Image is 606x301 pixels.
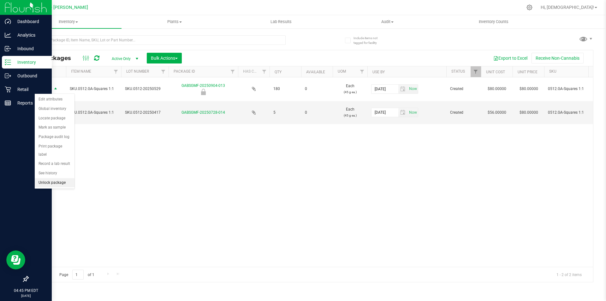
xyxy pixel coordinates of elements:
a: Audit [334,15,441,28]
input: Search Package ID, Item Name, SKU, Lot or Part Number... [28,35,286,45]
li: Package audit log [35,132,74,142]
a: Unit Cost [486,70,505,74]
a: Item Name [71,69,91,74]
a: Filter [471,66,481,77]
a: Filter [357,66,367,77]
li: Global inventory [35,104,74,114]
span: $80.00000 [516,108,541,117]
span: SKU.0512-20250417 [125,110,165,116]
span: 5 [273,110,297,116]
td: $56.00000 [481,101,513,124]
inline-svg: Inventory [5,59,11,65]
a: Qty [275,70,282,74]
p: Inbound [11,45,49,52]
a: Lab Results [228,15,334,28]
p: Reports [11,99,49,107]
a: Inventory Counts [441,15,547,28]
span: select [398,108,407,117]
a: Status [451,69,465,74]
span: SKU.0512.GA-Squares 1:1 [70,86,117,92]
span: 0512.GA-Squares 1:1 [548,110,596,116]
a: Filter [158,66,169,77]
li: Mark as sample [35,123,74,132]
span: Inventory [15,19,122,25]
a: Inventory [15,15,122,28]
li: Edit attributes [35,95,74,104]
span: Created [450,110,477,116]
inline-svg: Inbound [5,45,11,52]
a: Package ID [174,69,195,74]
a: Plants [122,15,228,28]
span: Each [336,83,364,95]
span: Hi, [DEMOGRAPHIC_DATA]! [541,5,594,10]
a: Filter [259,66,270,77]
inline-svg: Reports [5,100,11,106]
li: Locate package [35,114,74,123]
a: Available [306,70,325,74]
span: Audit [335,19,440,25]
span: 0 [305,110,329,116]
span: $80.00000 [516,84,541,93]
span: All Packages [33,55,77,62]
span: Plants [122,19,228,25]
a: Use By [372,70,385,74]
iframe: Resource center [6,250,25,269]
a: GABSGMF-20250904-013 [181,83,225,88]
span: 0 [305,86,329,92]
p: Dashboard [11,18,49,25]
inline-svg: Dashboard [5,18,11,25]
p: Analytics [11,31,49,39]
p: 04:45 PM EDT [3,288,49,293]
p: Retail [11,86,49,93]
inline-svg: Outbound [5,73,11,79]
td: $80.00000 [481,77,513,101]
li: Record a lab result [35,159,74,169]
span: 0512.GA-Squares 1:1 [548,86,596,92]
p: (45 g ea.) [336,112,364,118]
input: 1 [72,270,84,280]
li: See history [35,169,74,178]
button: Receive Non-Cannabis [532,53,584,63]
inline-svg: Retail [5,86,11,93]
li: Print package label [35,142,74,159]
li: Unlock package [35,178,74,188]
a: UOM [338,69,346,74]
span: Each [336,106,364,118]
inline-svg: Analytics [5,32,11,38]
a: Unit Price [518,70,538,74]
div: Newly Received [168,89,239,95]
span: select [407,85,418,93]
span: SKU.0512-20250529 [125,86,165,92]
span: SKU.0512.GA-Squares 1:1 [70,110,117,116]
span: GA4 - [PERSON_NAME] [41,5,88,10]
span: 1 - 2 of 2 items [551,270,587,279]
span: Include items not tagged for facility [353,36,385,45]
p: [DATE] [3,293,49,298]
span: Set Current date [407,84,418,93]
span: Inventory Counts [470,19,517,25]
a: SKU [549,69,556,74]
span: select [52,85,60,93]
a: Lot Number [126,69,149,74]
div: Manage settings [526,4,533,10]
p: Inventory [11,58,49,66]
th: Has COA [238,66,270,77]
a: Filter [228,66,238,77]
span: select [398,85,407,93]
span: Page of 1 [54,270,99,280]
p: Outbound [11,72,49,80]
a: GABSGMF-20250728-014 [181,110,225,115]
button: Export to Excel [489,53,532,63]
span: select [407,108,418,117]
span: Set Current date [407,108,418,117]
p: (45 g ea.) [336,89,364,95]
button: Bulk Actions [147,53,182,63]
span: 180 [273,86,297,92]
a: Filter [111,66,121,77]
span: Created [450,86,477,92]
span: Bulk Actions [151,56,178,61]
span: Lab Results [262,19,300,25]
